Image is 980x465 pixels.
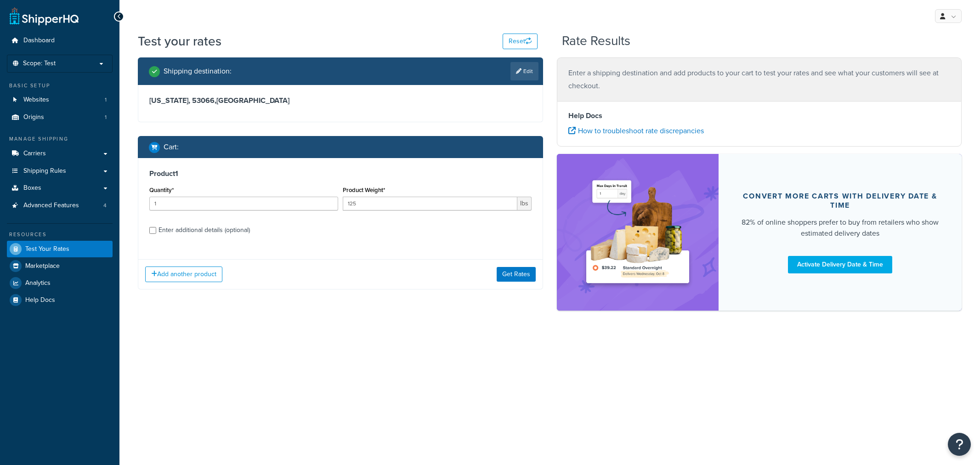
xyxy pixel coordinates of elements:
[103,202,107,210] span: 4
[568,125,704,136] a: How to troubleshoot rate discrepancies
[25,262,60,270] span: Marketplace
[948,433,971,456] button: Open Resource Center
[7,163,113,180] a: Shipping Rules
[741,192,940,210] div: Convert more carts with delivery date & time
[23,184,41,192] span: Boxes
[164,143,179,151] h2: Cart :
[7,109,113,126] a: Origins1
[7,258,113,274] a: Marketplace
[7,197,113,214] a: Advanced Features4
[7,197,113,214] li: Advanced Features
[23,150,46,158] span: Carriers
[23,202,79,210] span: Advanced Features
[138,32,221,50] h1: Test your rates
[788,256,892,273] a: Activate Delivery Date & Time
[149,187,174,193] label: Quantity*
[149,197,338,210] input: 0.0
[149,169,532,178] h3: Product 1
[343,197,517,210] input: 0.00
[105,96,107,104] span: 1
[7,109,113,126] li: Origins
[164,67,232,75] h2: Shipping destination :
[7,145,113,162] a: Carriers
[7,91,113,108] li: Websites
[568,67,951,92] p: Enter a shipping destination and add products to your cart to test your rates and see what your c...
[7,292,113,308] a: Help Docs
[145,267,222,282] button: Add another product
[7,275,113,291] a: Analytics
[159,224,250,237] div: Enter additional details (optional)
[7,231,113,238] div: Resources
[562,34,630,48] h2: Rate Results
[7,82,113,90] div: Basic Setup
[23,167,66,175] span: Shipping Rules
[25,245,69,253] span: Test Your Rates
[497,267,536,282] button: Get Rates
[580,168,695,297] img: feature-image-ddt-36eae7f7280da8017bfb280eaccd9c446f90b1fe08728e4019434db127062ab4.png
[7,180,113,197] a: Boxes
[510,62,538,80] a: Edit
[7,135,113,143] div: Manage Shipping
[105,113,107,121] span: 1
[741,217,940,239] div: 82% of online shoppers prefer to buy from retailers who show estimated delivery dates
[25,279,51,287] span: Analytics
[7,32,113,49] a: Dashboard
[23,96,49,104] span: Websites
[503,34,538,49] button: Reset
[149,227,156,234] input: Enter additional details (optional)
[23,113,44,121] span: Origins
[517,197,532,210] span: lbs
[343,187,385,193] label: Product Weight*
[25,296,55,304] span: Help Docs
[568,110,951,121] h4: Help Docs
[7,91,113,108] a: Websites1
[23,60,56,68] span: Scope: Test
[7,241,113,257] a: Test Your Rates
[23,37,55,45] span: Dashboard
[149,96,532,105] h3: [US_STATE], 53066 , [GEOGRAPHIC_DATA]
